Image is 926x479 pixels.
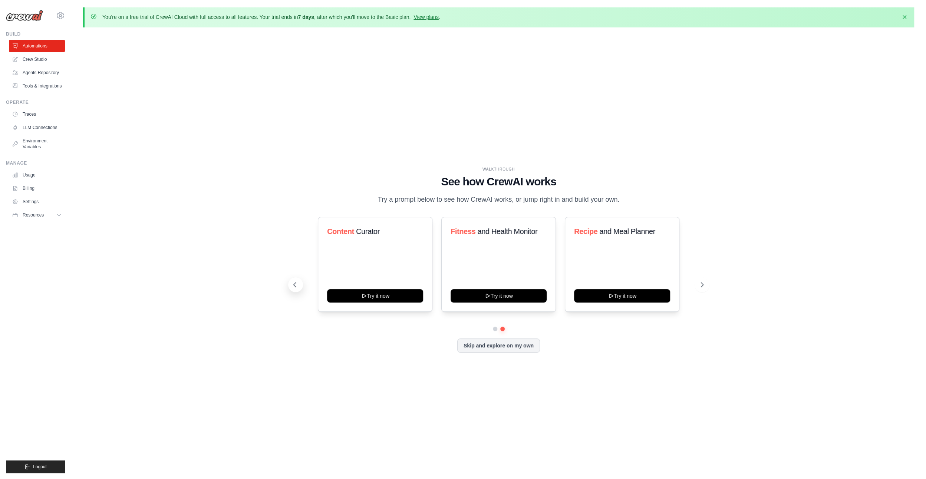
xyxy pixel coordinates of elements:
[457,338,540,353] button: Skip and explore on my own
[327,289,423,303] button: Try it now
[600,227,655,235] span: and Meal Planner
[102,13,440,21] p: You're on a free trial of CrewAI Cloud with full access to all features. Your trial ends in , aft...
[294,175,703,188] h1: See how CrewAI works
[9,67,65,79] a: Agents Repository
[356,227,379,235] span: Curator
[6,160,65,166] div: Manage
[6,460,65,473] button: Logout
[33,464,47,470] span: Logout
[9,108,65,120] a: Traces
[889,443,926,479] div: 채팅 위젯
[9,135,65,153] a: Environment Variables
[9,169,65,181] a: Usage
[9,53,65,65] a: Crew Studio
[574,289,670,303] button: Try it now
[298,14,314,20] strong: 7 days
[451,227,475,235] span: Fitness
[9,122,65,133] a: LLM Connections
[477,227,537,235] span: and Health Monitor
[6,99,65,105] div: Operate
[574,227,597,235] span: Recipe
[413,14,438,20] a: View plans
[889,443,926,479] iframe: Chat Widget
[9,182,65,194] a: Billing
[9,40,65,52] a: Automations
[327,227,354,235] span: Content
[6,10,43,21] img: Logo
[451,289,547,303] button: Try it now
[9,196,65,208] a: Settings
[6,31,65,37] div: Build
[23,212,44,218] span: Resources
[374,194,623,205] p: Try a prompt below to see how CrewAI works, or jump right in and build your own.
[294,166,703,172] div: WALKTHROUGH
[9,80,65,92] a: Tools & Integrations
[9,209,65,221] button: Resources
